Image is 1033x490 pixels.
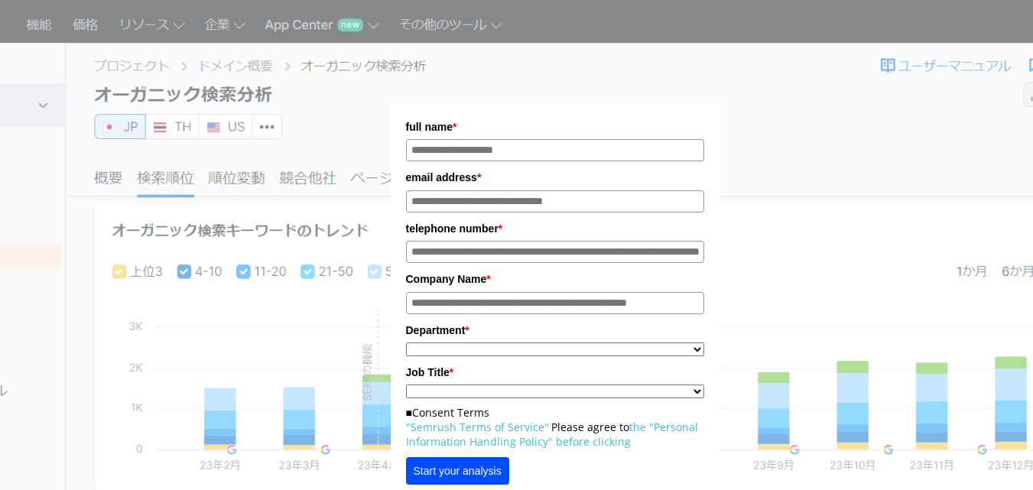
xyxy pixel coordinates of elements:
font: email address [406,171,477,183]
button: Start your analysis [406,457,509,485]
font: telephone number [406,222,499,235]
font: Job Title [406,366,450,378]
a: the "Personal Information Handling Policy" before clicking [406,420,698,449]
font: ■Consent Terms [406,405,489,420]
a: "Semrush Terms of Service" [406,420,549,434]
font: Company Name [406,273,487,285]
font: Department [406,324,466,336]
font: Please agree to [551,420,629,434]
font: Start your analysis [414,465,502,477]
font: full name [406,121,453,133]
